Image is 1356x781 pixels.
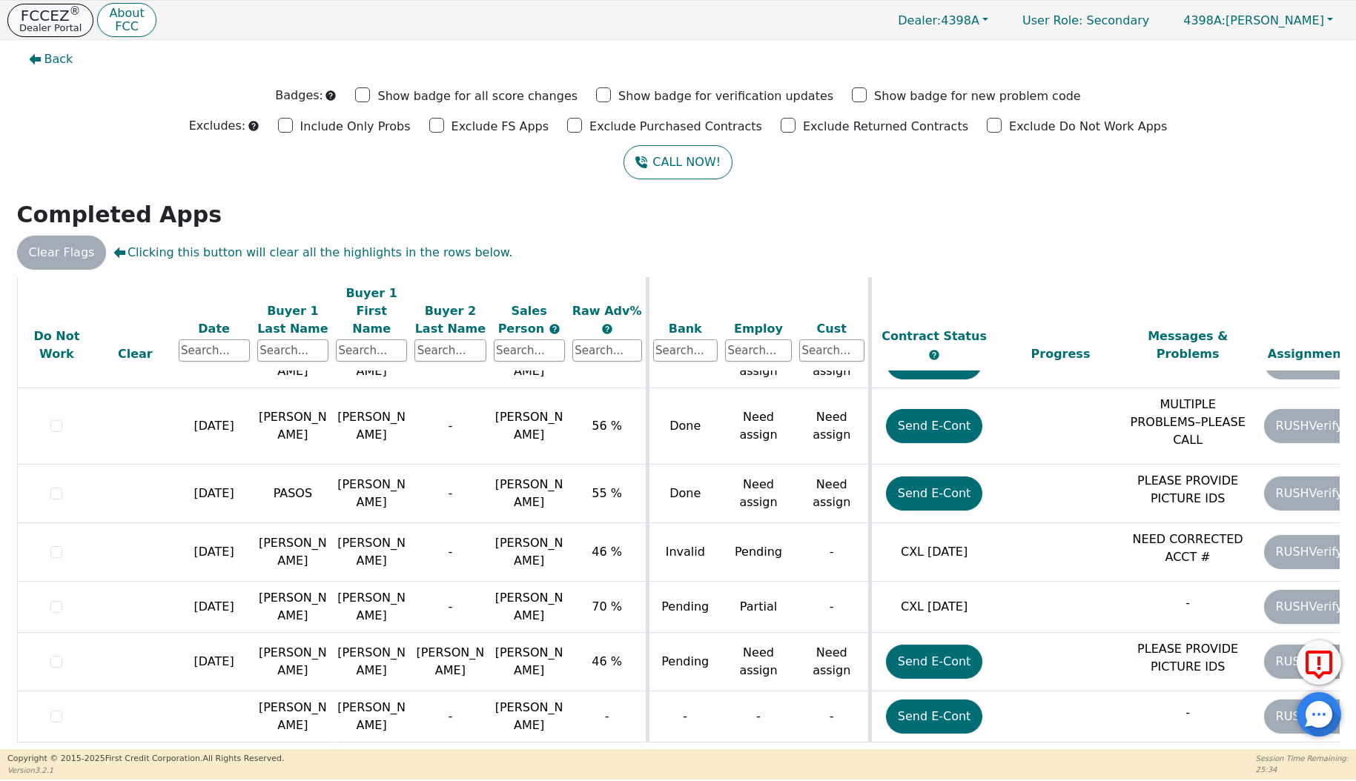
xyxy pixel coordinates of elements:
[97,3,156,38] button: AboutFCC
[589,118,762,136] p: Exclude Purchased Contracts
[796,465,870,523] td: Need assign
[113,244,512,262] span: Clicking this button will clear all the highlights in the rows below.
[17,202,222,227] strong: Completed Apps
[411,523,489,582] td: -
[495,410,563,442] span: [PERSON_NAME]
[882,329,987,343] span: Contract Status
[870,523,997,582] td: CXL [DATE]
[1128,531,1248,566] p: NEED CORRECTED ACCT #
[495,700,563,732] span: [PERSON_NAME]
[254,388,332,465] td: [PERSON_NAME]
[175,633,254,691] td: [DATE]
[886,645,983,679] button: Send E-Cont
[886,699,983,734] button: Send E-Cont
[332,691,411,742] td: [PERSON_NAME]
[592,599,622,614] span: 70 %
[1009,118,1167,136] p: Exclude Do Not Work Apps
[799,339,864,362] input: Search...
[336,339,407,362] input: Search...
[411,388,489,465] td: -
[414,302,486,337] div: Buyer 2 Last Name
[803,118,968,136] p: Exclude Returned Contracts
[175,465,254,523] td: [DATE]
[796,582,870,633] td: -
[175,388,254,465] td: [DATE]
[254,582,332,633] td: [PERSON_NAME]
[109,7,144,19] p: About
[653,319,718,337] div: Bank
[721,465,796,523] td: Need assign
[1008,6,1164,35] a: User Role: Secondary
[1128,472,1248,508] p: PLEASE PROVIDE PICTURE IDS
[1128,594,1248,612] p: -
[796,691,870,742] td: -
[99,345,171,363] div: Clear
[70,4,81,18] sup: ®
[411,465,489,523] td: -
[7,765,284,776] p: Version 3.2.1
[332,388,411,465] td: [PERSON_NAME]
[898,13,941,27] span: Dealer:
[275,87,323,104] p: Badges:
[653,339,718,362] input: Search...
[411,633,489,691] td: [PERSON_NAME]
[254,523,332,582] td: [PERSON_NAME]
[175,523,254,582] td: [DATE]
[618,87,833,105] p: Show badge for verification updates
[1168,9,1349,32] button: 4398A:[PERSON_NAME]
[7,4,93,37] button: FCCEZ®Dealer Portal
[1256,764,1349,775] p: 25:34
[7,753,284,765] p: Copyright © 2015- 2025 First Credit Corporation.
[1128,396,1248,449] p: MULTIPLE PROBLEMS–PLEASE CALL
[882,9,1004,32] button: Dealer:4398A
[870,582,997,633] td: CXL [DATE]
[647,691,721,742] td: -
[721,633,796,691] td: Need assign
[257,302,328,337] div: Buyer 1 Last Name
[796,633,870,691] td: Need assign
[1183,13,1226,27] span: 4398A:
[17,42,85,76] button: Back
[725,319,792,337] div: Employ
[19,23,82,33] p: Dealer Portal
[332,465,411,523] td: [PERSON_NAME]
[898,13,979,27] span: 4398A
[254,633,332,691] td: [PERSON_NAME]
[796,523,870,582] td: -
[592,419,622,433] span: 56 %
[647,388,721,465] td: Done
[336,284,407,337] div: Buyer 1 First Name
[592,486,622,500] span: 55 %
[721,582,796,633] td: Partial
[874,87,1081,105] p: Show badge for new problem code
[624,145,732,179] button: CALL NOW!
[1008,6,1164,35] p: Secondary
[109,21,144,33] p: FCC
[452,118,549,136] p: Exclude FS Apps
[411,691,489,742] td: -
[721,523,796,582] td: Pending
[1128,328,1248,363] div: Messages & Problems
[725,339,792,362] input: Search...
[1183,13,1324,27] span: [PERSON_NAME]
[189,117,245,135] p: Excludes:
[300,118,411,136] p: Include Only Probs
[886,476,983,511] button: Send E-Cont
[605,709,609,723] span: -
[572,339,642,362] input: Search...
[175,582,254,633] td: [DATE]
[411,582,489,633] td: -
[202,754,284,763] span: All Rights Reserved.
[254,691,332,742] td: [PERSON_NAME]
[22,328,93,363] div: Do Not Work
[495,536,563,568] span: [PERSON_NAME]
[1128,640,1248,676] p: PLEASE PROVIDE PICTURE IDS
[44,50,73,68] span: Back
[1128,704,1248,722] p: -
[377,87,578,105] p: Show badge for all score changes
